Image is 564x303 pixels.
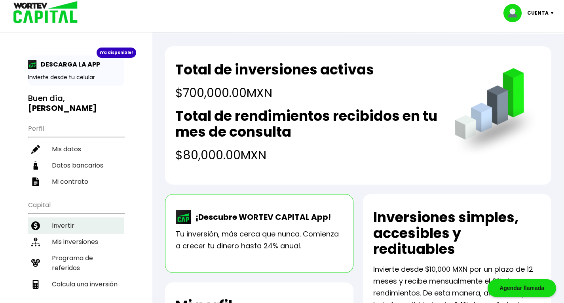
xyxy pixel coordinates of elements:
a: Programa de referidos [28,250,124,276]
img: app-icon [28,60,37,69]
p: Tu inversión, más cerca que nunca. Comienza a crecer tu dinero hasta 24% anual. [176,228,343,252]
a: Mi contrato [28,173,124,190]
img: icon-down [549,12,559,14]
p: Cuenta [527,7,549,19]
h4: $80,000.00 MXN [175,146,439,164]
img: contrato-icon.f2db500c.svg [31,177,40,186]
img: recomiendanos-icon.9b8e9327.svg [31,259,40,267]
img: inversiones-icon.6695dc30.svg [31,238,40,246]
ul: Perfil [28,120,124,190]
b: [PERSON_NAME] [28,103,97,114]
a: Calcula una inversión [28,276,124,292]
p: Invierte desde tu celular [28,73,124,82]
img: grafica.516fef24.png [451,68,541,158]
a: Datos bancarios [28,157,124,173]
div: ¡Ya disponible! [97,48,136,58]
p: ¡Descubre WORTEV CAPITAL App! [192,211,331,223]
img: calculadora-icon.17d418c4.svg [31,280,40,289]
h2: Total de inversiones activas [175,62,374,78]
a: Invertir [28,217,124,234]
img: invertir-icon.b3b967d7.svg [31,221,40,230]
a: Mis inversiones [28,234,124,250]
img: wortev-capital-app-icon [176,210,192,224]
div: Agendar llamada [488,279,556,297]
h2: Total de rendimientos recibidos en tu mes de consulta [175,108,439,140]
h3: Buen día, [28,93,124,113]
a: Mis datos [28,141,124,157]
img: datos-icon.10cf9172.svg [31,161,40,170]
img: profile-image [503,4,527,22]
h2: Inversiones simples, accesibles y redituables [373,210,541,257]
h4: $700,000.00 MXN [175,84,374,102]
p: DESCARGA LA APP [37,59,100,69]
img: editar-icon.952d3147.svg [31,145,40,154]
